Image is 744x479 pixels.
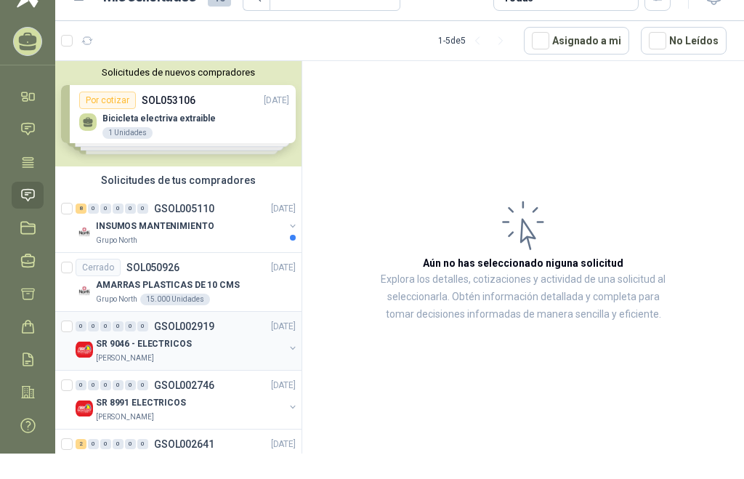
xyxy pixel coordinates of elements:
div: 0 [137,380,148,390]
p: Explora los detalles, cotizaciones y actividad de una solicitud al seleccionarla. Obtén informaci... [375,271,671,323]
div: 1 - 5 de 5 [438,29,512,52]
p: GSOL005110 [154,204,214,214]
div: 0 [88,439,99,449]
p: SR 9046 - ELECTRICOS [96,337,192,351]
img: Company Logo [76,341,93,358]
p: [DATE] [271,379,296,393]
p: [DATE] [271,261,296,275]
button: Asignado a mi [524,27,629,55]
p: Grupo North [96,294,137,305]
h3: Aún no has seleccionado niguna solicitud [423,255,623,271]
div: 0 [137,321,148,331]
a: CerradoSOL050926[DATE] Company LogoAMARRAS PLASTICAS DE 10 CMSGrupo North15.000 Unidades [55,253,302,312]
div: 0 [137,439,148,449]
div: 0 [76,321,86,331]
div: 0 [113,380,124,390]
div: Solicitudes de tus compradores [55,166,302,194]
img: Company Logo [76,282,93,299]
div: 0 [100,380,111,390]
p: GSOL002641 [154,439,214,449]
a: 0 0 0 0 0 0 GSOL002746[DATE] Company LogoSR 8991 ELECTRICOS[PERSON_NAME] [76,377,299,423]
p: SR 8991 ELECTRICOS [96,396,186,410]
div: 0 [137,204,148,214]
div: 2 [76,439,86,449]
div: 0 [113,439,124,449]
div: 0 [113,204,124,214]
p: GSOL002919 [154,321,214,331]
div: 0 [76,380,86,390]
p: SOL050926 [126,262,179,273]
p: Grupo North [96,235,137,246]
div: 0 [88,204,99,214]
div: 0 [100,321,111,331]
p: AMARRAS PLASTICAS DE 10 CMS [96,278,240,292]
div: 0 [125,204,136,214]
img: Company Logo [76,400,93,417]
div: 0 [88,321,99,331]
p: GSOL002746 [154,380,214,390]
div: 0 [88,380,99,390]
div: 0 [125,321,136,331]
img: Company Logo [76,223,93,241]
p: [DATE] [271,438,296,451]
div: 0 [125,439,136,449]
div: Solicitudes de nuevos compradoresPor cotizarSOL053106[DATE] Bicicleta electriva extraible1 Unidad... [55,61,302,166]
button: Solicitudes de nuevos compradores [61,67,296,78]
div: 8 [76,204,86,214]
button: No Leídos [641,27,727,55]
div: 0 [100,439,111,449]
p: INSUMOS MANTENIMIENTO [96,220,214,233]
div: 0 [125,380,136,390]
div: 0 [113,321,124,331]
div: 15.000 Unidades [140,294,210,305]
p: [DATE] [271,202,296,216]
p: [DATE] [271,320,296,334]
p: [PERSON_NAME] [96,411,154,423]
a: 0 0 0 0 0 0 GSOL002919[DATE] Company LogoSR 9046 - ELECTRICOS[PERSON_NAME] [76,318,299,364]
a: 8 0 0 0 0 0 GSOL005110[DATE] Company LogoINSUMOS MANTENIMIENTOGrupo North [76,200,299,246]
div: 0 [100,204,111,214]
p: [PERSON_NAME] [96,353,154,364]
div: Cerrado [76,259,121,276]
